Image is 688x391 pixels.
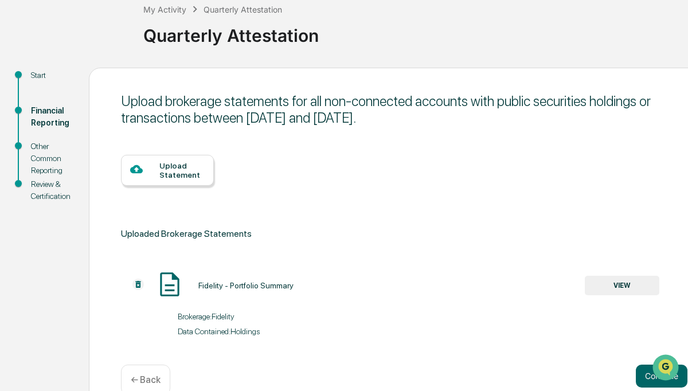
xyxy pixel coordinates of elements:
[198,281,294,290] div: Fidelity - Portfolio Summary
[23,166,72,178] span: Data Lookup
[155,270,184,299] img: Document Icon
[31,140,71,177] div: Other Common Reporting
[143,5,186,14] div: My Activity
[121,93,687,126] div: Upload brokerage statements for all non-connected accounts with public securities holdings or tra...
[159,161,205,179] div: Upload Statement
[39,88,188,99] div: Start new chat
[11,88,32,108] img: 1746055101610-c473b297-6a78-478c-a979-82029cc54cd1
[81,194,139,203] a: Powered byPylon
[131,374,161,385] p: ← Back
[11,167,21,177] div: 🔎
[95,144,142,156] span: Attestations
[7,140,79,161] a: 🖐️Preclearance
[23,144,74,156] span: Preclearance
[7,162,77,182] a: 🔎Data Lookup
[31,105,71,129] div: Financial Reporting
[178,327,404,336] div: Data Contained: Holdings
[11,24,209,42] p: How can we help?
[585,276,659,295] button: VIEW
[11,146,21,155] div: 🖐️
[195,91,209,105] button: Start new chat
[178,312,404,321] div: Brokerage: Fidelity
[636,365,687,388] button: Continue
[114,194,139,203] span: Pylon
[31,69,71,81] div: Start
[121,225,687,242] div: Uploaded Brokerage Statements
[132,279,144,290] img: Additional Document Icon
[204,5,282,14] div: Quarterly Attestation
[83,146,92,155] div: 🗄️
[31,178,71,202] div: Review & Certification
[39,99,145,108] div: We're available if you need us!
[79,140,147,161] a: 🗄️Attestations
[651,353,682,384] iframe: Open customer support
[143,16,682,46] div: Quarterly Attestation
